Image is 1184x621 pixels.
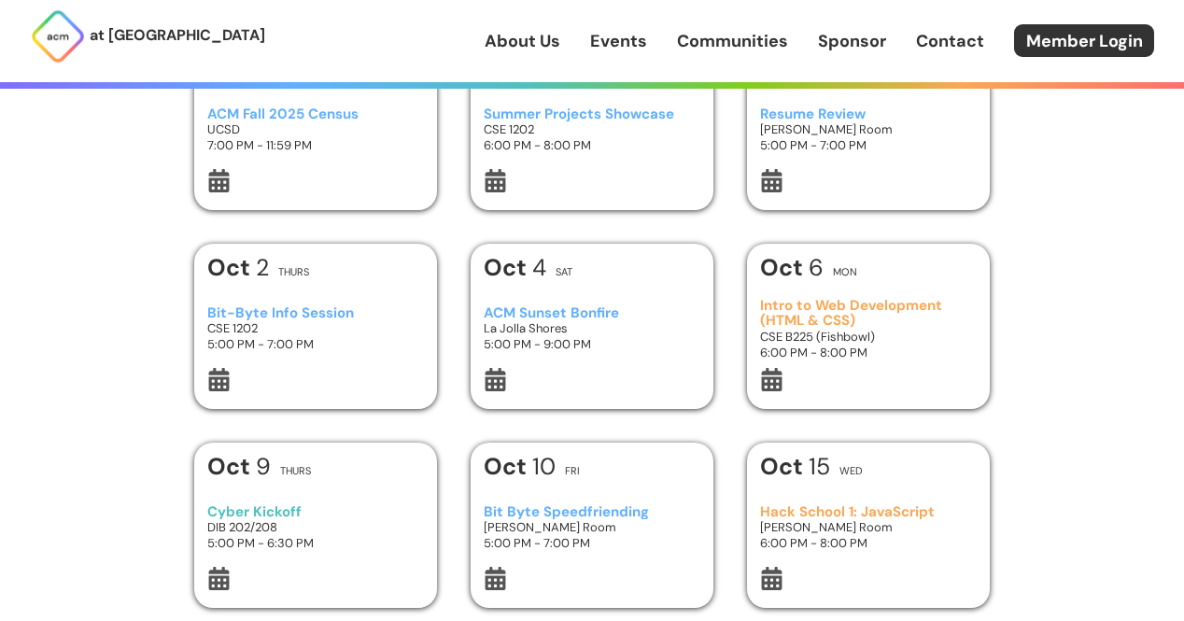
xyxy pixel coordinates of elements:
h3: Bit-Byte Info Session [207,305,425,321]
a: Contact [916,29,984,53]
h3: 5:00 PM - 7:00 PM [760,137,978,153]
h1: 15 [760,455,830,478]
b: Oct [760,451,809,482]
h3: [PERSON_NAME] Room [760,121,978,137]
b: Oct [207,451,256,482]
h1: 9 [207,455,271,478]
h3: CSE 1202 [484,121,701,137]
h3: Resume Review [760,106,978,122]
a: About Us [485,29,560,53]
a: Events [590,29,647,53]
p: at [GEOGRAPHIC_DATA] [90,23,265,48]
h1: 6 [760,256,824,279]
h3: [PERSON_NAME] Room [760,519,978,535]
a: Communities [677,29,788,53]
b: Oct [484,451,532,482]
img: ACM Logo [30,8,86,64]
h3: 7:00 PM - 11:59 PM [207,137,425,153]
h2: Wed [839,466,863,476]
h1: 2 [207,256,269,279]
b: Oct [760,252,809,283]
h3: ACM Sunset Bonfire [484,305,701,321]
h3: 5:00 PM - 6:30 PM [207,535,425,551]
a: Sponsor [818,29,886,53]
h3: 5:00 PM - 7:00 PM [207,336,425,352]
h3: ACM Fall 2025 Census [207,106,425,122]
h3: Hack School 1: JavaScript [760,504,978,520]
b: Oct [207,252,256,283]
h3: 5:00 PM - 9:00 PM [484,336,701,352]
h2: Sat [556,267,572,277]
h2: Fri [565,466,580,476]
h3: CSE 1202 [207,320,425,336]
h1: 10 [484,455,556,478]
h3: Bit Byte Speedfriending [484,504,701,520]
h1: 4 [484,256,546,279]
h2: Thurs [280,466,311,476]
a: at [GEOGRAPHIC_DATA] [30,8,265,64]
a: Member Login [1014,24,1154,57]
h3: CSE B225 (Fishbowl) [760,329,978,345]
h3: 6:00 PM - 8:00 PM [760,535,978,551]
h2: Mon [833,267,857,277]
h3: La Jolla Shores [484,320,701,336]
h3: DIB 202/208 [207,519,425,535]
h3: 6:00 PM - 8:00 PM [760,345,978,360]
h3: Cyber Kickoff [207,504,425,520]
h3: 6:00 PM - 8:00 PM [484,137,701,153]
b: Oct [484,252,532,283]
h2: Thurs [278,267,309,277]
h3: Intro to Web Development (HTML & CSS) [760,298,978,329]
h3: [PERSON_NAME] Room [484,519,701,535]
h3: UCSD [207,121,425,137]
h3: Summer Projects Showcase [484,106,701,122]
h3: 5:00 PM - 7:00 PM [484,535,701,551]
